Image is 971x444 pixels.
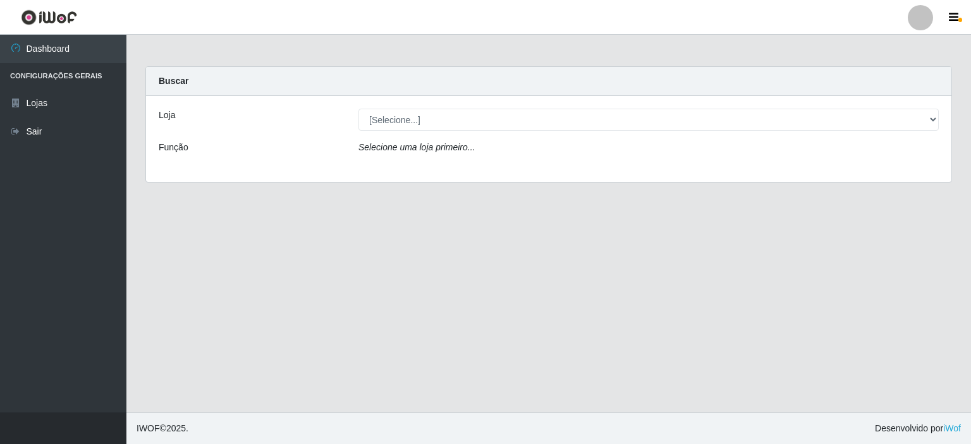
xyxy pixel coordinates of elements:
[358,142,475,152] i: Selecione uma loja primeiro...
[137,422,188,435] span: © 2025 .
[875,422,961,435] span: Desenvolvido por
[137,423,160,433] span: IWOF
[159,76,188,86] strong: Buscar
[943,423,961,433] a: iWof
[159,141,188,154] label: Função
[159,109,175,122] label: Loja
[21,9,77,25] img: CoreUI Logo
